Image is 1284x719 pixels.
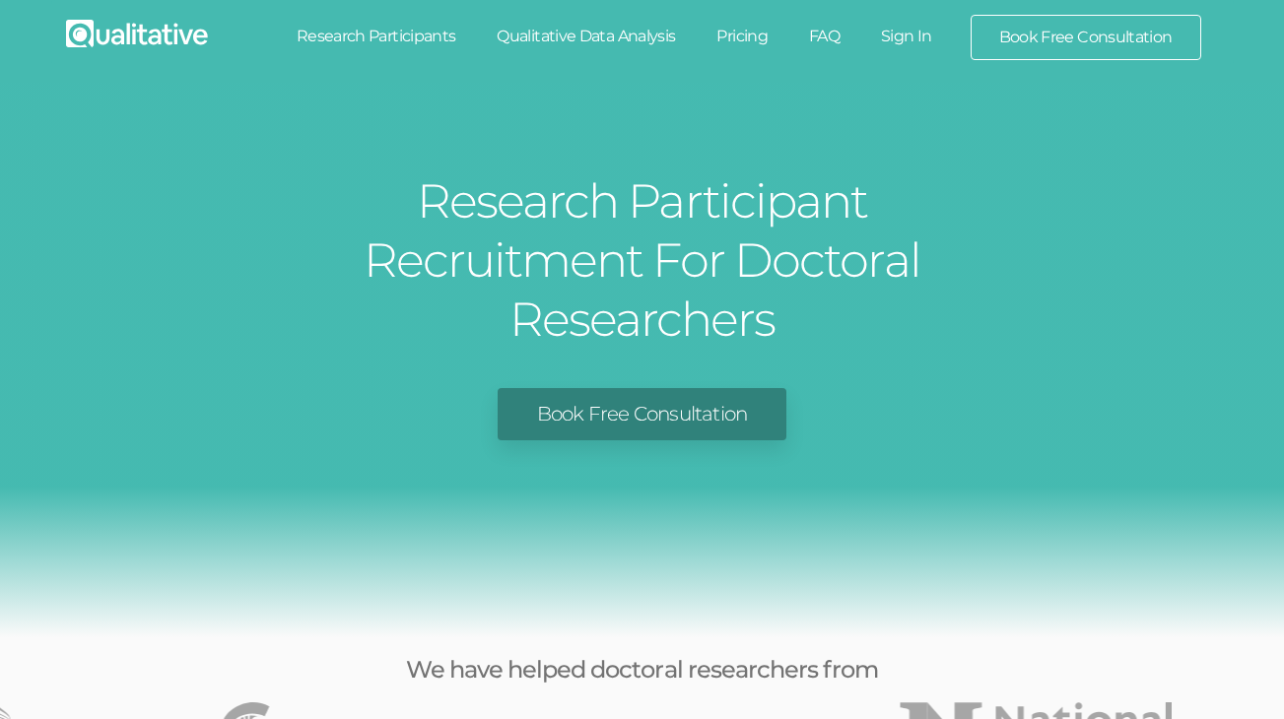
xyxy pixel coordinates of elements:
[66,20,208,47] img: Qualitative
[860,15,953,58] a: Sign In
[498,388,786,440] a: Book Free Consultation
[276,15,477,58] a: Research Participants
[273,171,1012,349] h1: Research Participant Recruitment For Doctoral Researchers
[169,657,1115,683] h3: We have helped doctoral researchers from
[788,15,860,58] a: FAQ
[972,16,1200,59] a: Book Free Consultation
[476,15,696,58] a: Qualitative Data Analysis
[696,15,788,58] a: Pricing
